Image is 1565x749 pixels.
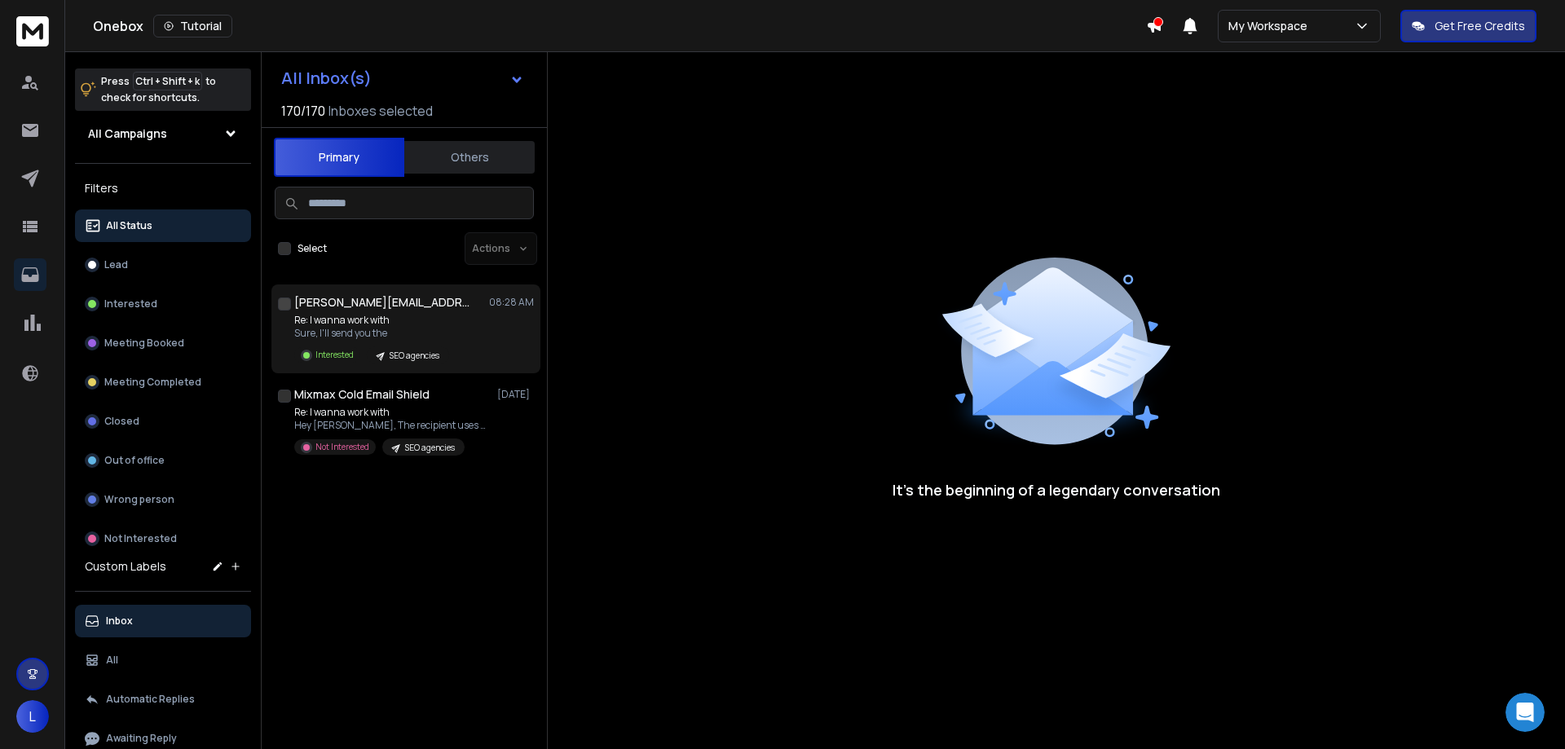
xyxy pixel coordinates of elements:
button: Interested [75,288,251,320]
button: Meeting Completed [75,366,251,399]
div: Hi,Thanks for the clarification! The analytics percentage can take a little time to update. It’s ... [13,373,267,529]
img: Profile image for Box [46,9,73,35]
div: Close [286,7,315,36]
div: Raj says… [13,373,313,565]
div: Our usual reply time 🕒 [26,43,254,75]
button: Closed [75,405,251,438]
p: Re: I wanna work with [294,314,449,327]
button: Wrong person [75,483,251,516]
button: Inbox [75,605,251,637]
button: Others [404,139,535,175]
p: Re: I wanna work with [294,406,490,419]
p: Meeting Completed [104,376,201,389]
p: Closed [104,415,139,428]
button: Tutorial [153,15,232,37]
div: Lakshita says… [13,98,313,135]
h3: Filters [75,177,251,200]
p: All Status [106,219,152,232]
div: Lakshita says… [13,135,313,272]
p: Wrong person [104,493,174,506]
button: Meeting Booked [75,327,251,359]
p: 08:28 AM [489,296,534,309]
button: Emoji picker [51,534,64,547]
p: All [106,654,118,667]
div: Hey there, thanks for reaching out.Let me check this for you. Could you please clarify what you m... [13,135,267,259]
span: Ctrl + Shift + k [133,72,202,90]
button: go back [11,7,42,37]
p: Get Free Credits [1435,18,1525,34]
h1: All Inbox(s) [281,70,372,86]
p: Not Interested [315,441,369,453]
p: Interested [315,349,354,361]
button: Automatic Replies [75,683,251,716]
div: Hey there, thanks for reaching out. [26,145,254,161]
button: Get Free Credits [1400,10,1536,42]
button: Start recording [104,534,117,547]
p: SEO agencies [390,350,439,362]
div: Let me check this for you. Could you please clarify what you mean by analytics are not accurate, ... [26,169,254,249]
iframe: Intercom live chat [1505,693,1545,732]
p: SEO agencies [405,442,455,454]
button: Lead [75,249,251,281]
div: The percentage is not updating as you can see in the screenshot [59,271,313,323]
h1: All Campaigns [88,126,167,142]
div: Hi, [26,383,254,399]
div: joined the conversation [92,101,255,116]
div: Onebox [93,15,1146,37]
p: Sure, I'll send you the [294,327,449,340]
button: L [16,700,49,733]
div: Thanks for the clarification! The analytics percentage can take a little time to update. It’s cal... [26,408,254,519]
p: Hey [PERSON_NAME], The recipient uses Mixmax [294,419,490,432]
label: Select [298,242,327,255]
img: Profile image for Lakshita [71,100,87,117]
button: All [75,644,251,676]
p: Press to check for shortcuts. [101,73,216,106]
textarea: Message… [14,500,312,527]
div: Raj says… [13,336,313,373]
p: Interested [104,297,157,311]
button: All Campaigns [75,117,251,150]
h3: Custom Labels [85,558,166,575]
p: Meeting Booked [104,337,184,350]
p: It’s the beginning of a legendary conversation [893,478,1220,501]
b: Lakshita [92,103,139,114]
button: Gif picker [77,534,90,547]
div: The percentage is not updating as you can see in the screenshot [72,281,300,313]
p: My Workspace [1228,18,1314,34]
p: Out of office [104,454,165,467]
p: Not Interested [104,532,177,545]
p: Automatic Replies [106,693,195,706]
span: 170 / 170 [281,101,325,121]
b: under 30 minutes [40,59,153,73]
p: [DATE] [497,388,534,401]
h1: Mixmax Cold Email Shield [294,386,430,403]
p: Awaiting Reply [106,732,177,745]
p: The team can also help [79,20,203,37]
p: Lead [104,258,128,271]
button: All Inbox(s) [268,62,537,95]
button: Upload attachment [25,534,38,547]
h3: Inboxes selected [328,101,433,121]
img: Profile image for Raj [49,338,65,355]
button: Home [255,7,286,37]
button: Send a message… [280,527,306,553]
button: All Status [75,209,251,242]
button: Not Interested [75,522,251,555]
div: joined the conversation [70,339,278,354]
p: Inbox [106,615,133,628]
button: Primary [274,138,404,177]
h1: Box [79,8,103,20]
b: [PERSON_NAME] [70,341,161,352]
button: Out of office [75,444,251,477]
div: Lookamedia says… [13,271,313,336]
h1: [PERSON_NAME][EMAIL_ADDRESS][DOMAIN_NAME] [294,294,474,311]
